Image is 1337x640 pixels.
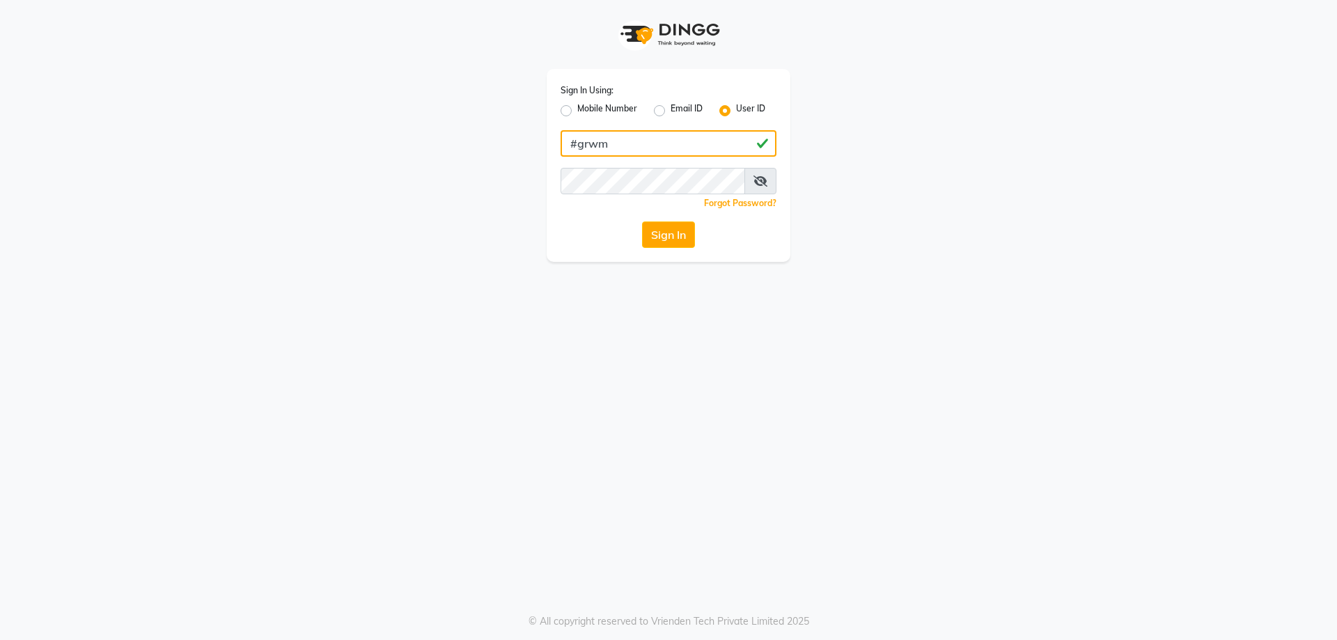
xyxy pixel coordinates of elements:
a: Forgot Password? [704,198,776,208]
input: Username [561,168,745,194]
img: logo1.svg [613,14,724,55]
label: User ID [736,102,765,119]
label: Mobile Number [577,102,637,119]
input: Username [561,130,776,157]
label: Email ID [671,102,703,119]
button: Sign In [642,221,695,248]
label: Sign In Using: [561,84,613,97]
